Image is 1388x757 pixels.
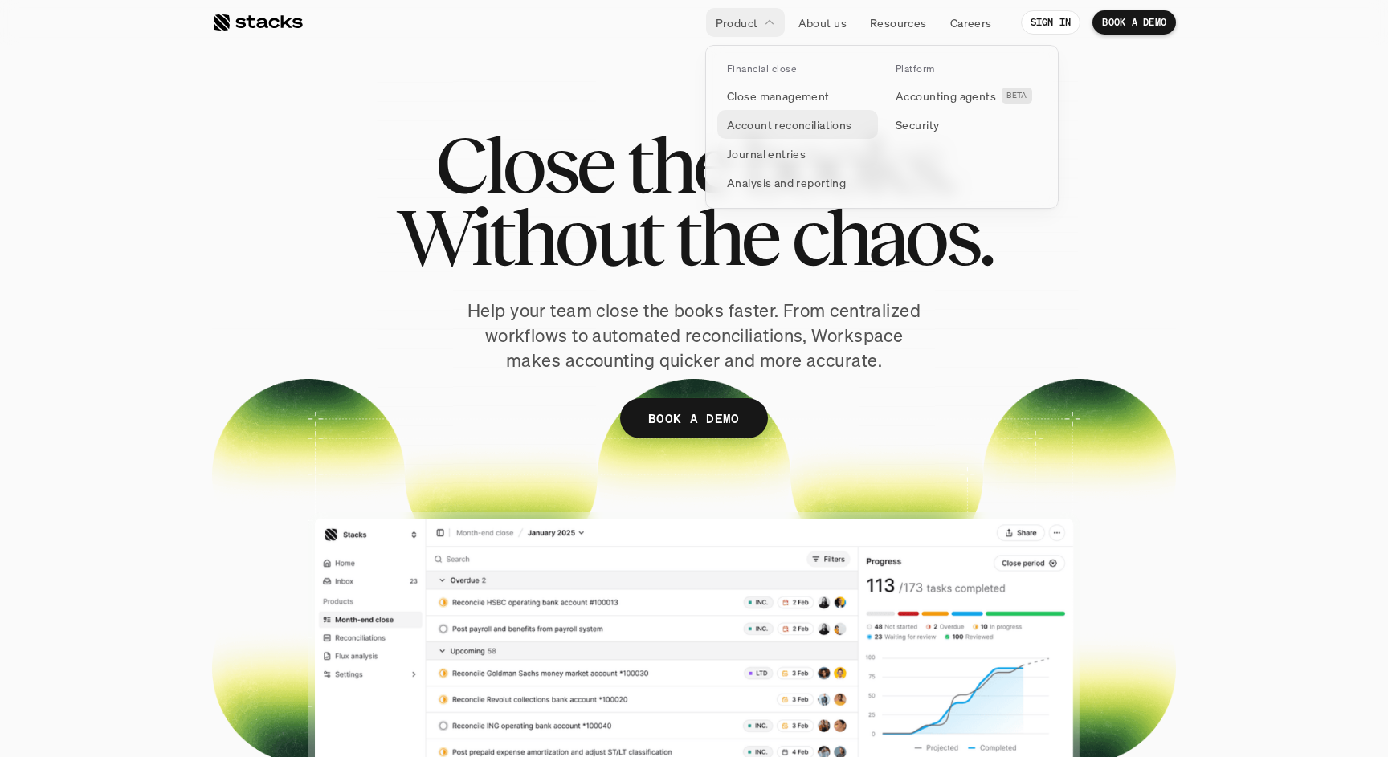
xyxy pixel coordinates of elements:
[717,139,878,168] a: Journal entries
[896,88,996,104] p: Accounting agents
[727,174,846,191] p: Analysis and reporting
[620,398,768,438] a: BOOK A DEMO
[461,299,927,372] p: Help your team close the books faster. From centralized workflows to automated reconciliations, W...
[789,8,856,37] a: About us
[1092,10,1176,35] a: BOOK A DEMO
[886,110,1047,139] a: Security
[435,128,613,201] span: Close
[675,201,778,273] span: the
[950,14,992,31] p: Careers
[717,81,878,110] a: Close management
[727,116,852,133] p: Account reconciliations
[648,407,740,430] p: BOOK A DEMO
[1102,17,1166,28] p: BOOK A DEMO
[896,63,935,75] p: Platform
[1021,10,1081,35] a: SIGN IN
[717,168,878,197] a: Analysis and reporting
[1031,17,1072,28] p: SIGN IN
[870,14,927,31] p: Resources
[727,63,796,75] p: Financial close
[727,88,830,104] p: Close management
[860,8,937,37] a: Resources
[716,14,758,31] p: Product
[886,81,1047,110] a: Accounting agentsBETA
[791,201,992,273] span: chaos.
[941,8,1002,37] a: Careers
[627,128,729,201] span: the
[717,110,878,139] a: Account reconciliations
[190,306,260,317] a: Privacy Policy
[896,116,939,133] p: Security
[396,201,661,273] span: Without
[798,14,847,31] p: About us
[727,145,806,162] p: Journal entries
[1006,91,1027,100] h2: BETA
